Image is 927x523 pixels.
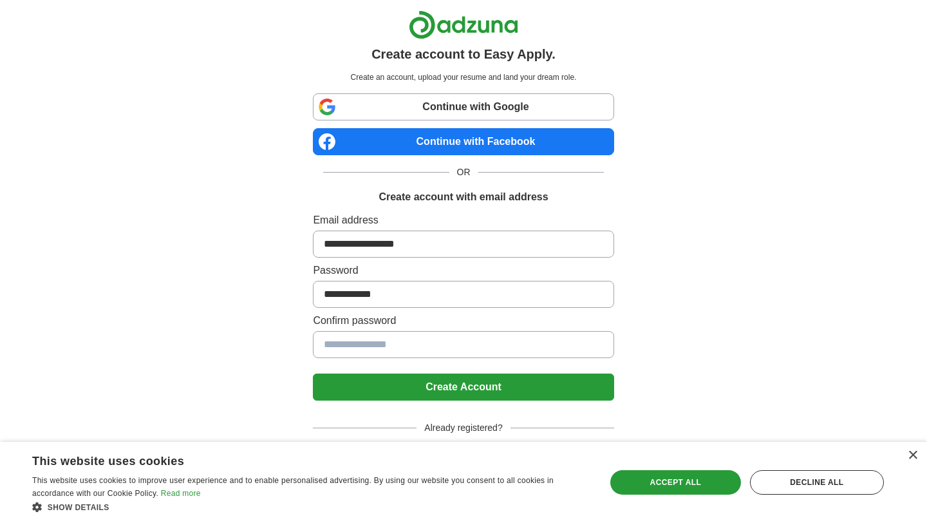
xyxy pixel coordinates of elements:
[371,44,556,64] h1: Create account to Easy Apply.
[313,128,613,155] a: Continue with Facebook
[32,476,554,498] span: This website uses cookies to improve user experience and to enable personalised advertising. By u...
[315,71,611,83] p: Create an account, upload your resume and land your dream role.
[409,10,518,39] img: Adzuna logo
[417,421,510,435] span: Already registered?
[750,470,884,495] div: Decline all
[313,374,613,401] button: Create Account
[379,189,548,205] h1: Create account with email address
[161,489,201,498] a: Read more, opens a new window
[48,503,109,512] span: Show details
[449,166,478,179] span: OR
[313,213,613,228] label: Email address
[313,93,613,120] a: Continue with Google
[610,470,741,495] div: Accept all
[313,263,613,278] label: Password
[32,450,557,469] div: This website uses cookies
[313,313,613,328] label: Confirm password
[32,500,589,513] div: Show details
[908,451,917,461] div: Close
